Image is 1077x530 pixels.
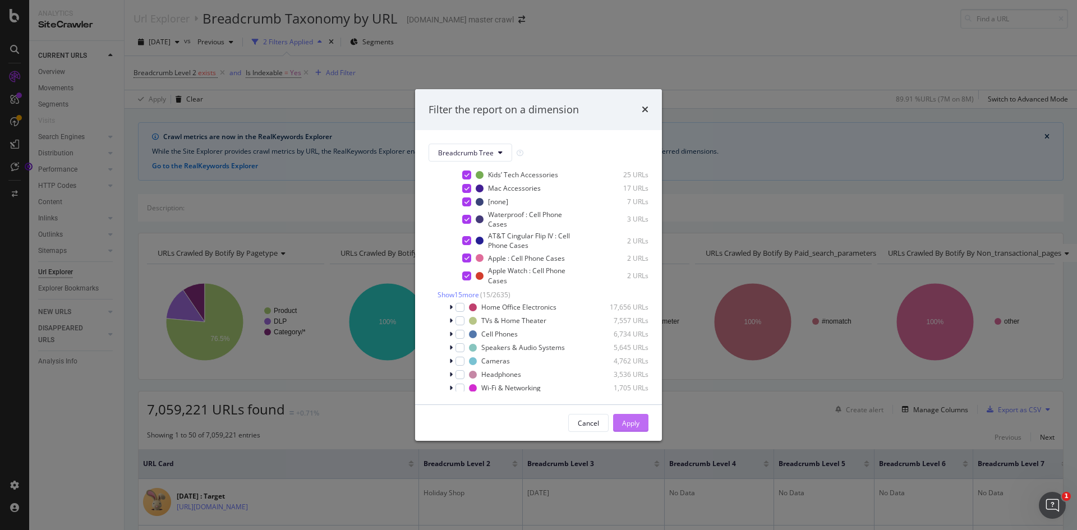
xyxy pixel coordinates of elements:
[481,343,565,352] div: Speakers & Audio Systems
[1062,492,1071,501] span: 1
[481,329,518,339] div: Cell Phones
[488,183,541,193] div: Mac Accessories
[593,370,648,379] div: 3,536 URLs
[604,236,648,246] div: 2 URLs
[438,148,494,158] span: Breadcrumb Tree
[593,383,648,393] div: 1,705 URLs
[480,290,510,299] span: ( 15 / 2635 )
[593,254,648,263] div: 2 URLs
[593,316,648,325] div: 7,557 URLs
[593,197,648,206] div: 7 URLs
[415,89,662,441] div: modal
[429,144,512,162] button: Breadcrumb Tree
[595,215,648,224] div: 3 URLs
[622,418,639,428] div: Apply
[488,254,565,263] div: Apple : Cell Phone Cases
[481,316,546,325] div: TVs & Home Theater
[578,418,599,428] div: Cancel
[613,414,648,432] button: Apply
[593,343,648,352] div: 5,645 URLs
[481,302,556,312] div: Home Office Electronics
[488,231,588,250] div: AT&T Cingular Flip IV : Cell Phone Cases
[596,271,648,280] div: 2 URLs
[481,356,510,366] div: Cameras
[568,414,609,432] button: Cancel
[438,290,479,299] span: Show 15 more
[488,197,508,206] div: [none]
[593,329,648,339] div: 6,734 URLs
[481,383,541,393] div: Wi-Fi & Networking
[593,183,648,193] div: 17 URLs
[488,170,558,179] div: Kids’ Tech Accessories
[488,210,579,229] div: Waterproof : Cell Phone Cases
[481,370,521,379] div: Headphones
[1039,492,1066,519] iframe: Intercom live chat
[642,103,648,117] div: times
[429,103,579,117] div: Filter the report on a dimension
[593,170,648,179] div: 25 URLs
[593,356,648,366] div: 4,762 URLs
[593,302,648,312] div: 17,656 URLs
[488,266,581,285] div: Apple Watch : Cell Phone Cases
